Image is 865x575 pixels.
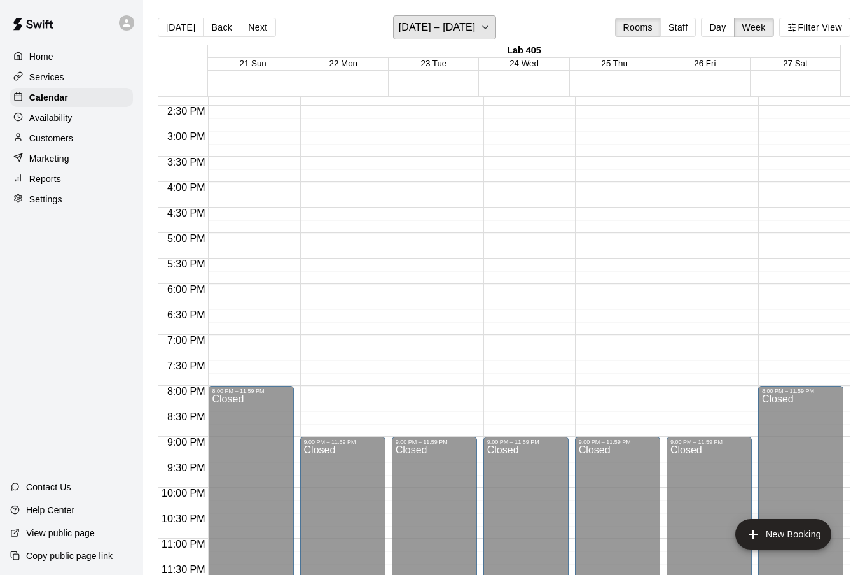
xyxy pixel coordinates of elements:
p: Settings [29,193,62,206]
span: 8:30 PM [164,411,209,422]
span: 7:30 PM [164,360,209,371]
span: 9:00 PM [164,437,209,448]
div: 9:00 PM – 11:59 PM [304,439,382,445]
span: 9:30 PM [164,462,209,473]
button: add [735,519,831,550]
h6: [DATE] – [DATE] [399,18,476,36]
span: 6:00 PM [164,284,209,295]
a: Availability [10,108,133,127]
p: Home [29,50,53,63]
div: 9:00 PM – 11:59 PM [579,439,656,445]
a: Customers [10,129,133,148]
span: 2:30 PM [164,106,209,117]
a: Services [10,67,133,87]
button: [DATE] [158,18,204,37]
button: 26 Fri [694,59,716,68]
p: Services [29,71,64,83]
p: Help Center [26,504,74,516]
span: 11:00 PM [158,539,208,550]
button: Week [734,18,774,37]
span: 6:30 PM [164,309,209,320]
a: Settings [10,190,133,209]
span: 11:30 PM [158,564,208,575]
button: Rooms [615,18,661,37]
a: Marketing [10,149,133,168]
button: 24 Wed [509,59,539,68]
div: 8:00 PM – 11:59 PM [212,388,289,394]
span: 4:00 PM [164,182,209,193]
button: 25 Thu [602,59,628,68]
button: Next [240,18,275,37]
button: Back [203,18,240,37]
p: Marketing [29,152,69,165]
a: Calendar [10,88,133,107]
button: 22 Mon [329,59,357,68]
button: Day [701,18,734,37]
button: 27 Sat [783,59,808,68]
p: View public page [26,527,95,539]
span: 5:00 PM [164,233,209,244]
p: Contact Us [26,481,71,493]
button: 21 Sun [239,59,266,68]
span: 10:00 PM [158,488,208,499]
div: Lab 405 [208,45,840,57]
span: 7:00 PM [164,335,209,346]
p: Reports [29,173,61,185]
a: Reports [10,169,133,188]
p: Availability [29,111,73,124]
a: Home [10,47,133,66]
div: 9:00 PM – 11:59 PM [396,439,473,445]
div: 9:00 PM – 11:59 PM [670,439,748,445]
span: 3:00 PM [164,131,209,142]
p: Calendar [29,91,68,104]
span: 3:30 PM [164,157,209,167]
p: Copy public page link [26,550,113,562]
span: 10:30 PM [158,513,208,524]
button: Staff [660,18,696,37]
button: [DATE] – [DATE] [393,15,497,39]
div: 9:00 PM – 11:59 PM [487,439,565,445]
span: 8:00 PM [164,386,209,397]
div: 8:00 PM – 11:59 PM [762,388,840,394]
span: 4:30 PM [164,208,209,218]
button: 23 Tue [421,59,447,68]
button: Filter View [779,18,850,37]
span: 5:30 PM [164,259,209,269]
p: Customers [29,132,73,145]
